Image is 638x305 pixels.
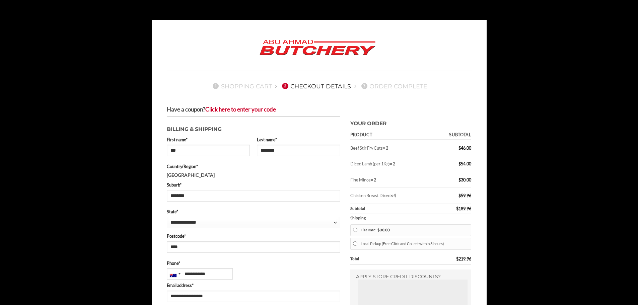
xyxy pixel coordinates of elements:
th: Product [350,131,431,140]
bdi: 219.96 [456,256,471,261]
span: 1 [213,83,219,89]
th: Subtotal [431,131,472,140]
bdi: 189.96 [456,206,471,211]
img: Abu Ahmad Butchery [254,35,381,61]
strong: × 2 [371,177,376,182]
td: Diced Lamb (per 1Kg) [350,156,431,172]
nav: Checkout steps [167,77,472,95]
span: Apply store credit discounts? [356,274,441,280]
span: 2 [282,83,288,89]
a: 2Checkout details [280,83,351,90]
strong: [GEOGRAPHIC_DATA] [167,172,215,178]
label: Last name [257,136,340,143]
bdi: 54.00 [458,161,471,166]
th: Total [350,254,431,265]
h3: Your order [350,116,472,128]
span: $ [458,193,461,198]
span: $ [456,256,458,261]
span: $ [458,177,461,182]
div: Australia: +61 [167,269,183,279]
label: Email address [167,282,340,289]
bdi: 30.00 [458,177,471,182]
strong: × 4 [391,193,396,198]
bdi: 30.00 [377,228,390,232]
label: Phone [167,260,340,266]
label: Postcode [167,233,340,239]
a: 1Shopping Cart [211,83,272,90]
span: $ [458,145,461,151]
th: Subtotal [350,204,431,214]
td: Fine Mince [350,172,431,188]
bdi: 46.00 [458,145,471,151]
bdi: 59.96 [458,193,471,198]
label: Suburb [167,181,340,188]
label: Local Pickup (Free Click and Collect within 3 hours) [361,239,468,248]
strong: × 2 [390,161,395,166]
td: Chicken Breast Diced [350,188,431,204]
span: $ [456,206,458,211]
strong: × 2 [383,145,388,151]
h3: Billing & Shipping [167,122,340,134]
span: $ [458,161,461,166]
td: Beef Stir Fry Cuts [350,140,431,156]
span: $ [377,228,380,232]
label: Flat Rate: [361,226,468,234]
a: Enter your coupon code [205,106,276,113]
th: Shipping [350,214,472,222]
div: Have a coupon? [167,105,472,114]
label: State [167,208,340,215]
label: First name [167,136,250,143]
label: Country/Region [167,163,340,170]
